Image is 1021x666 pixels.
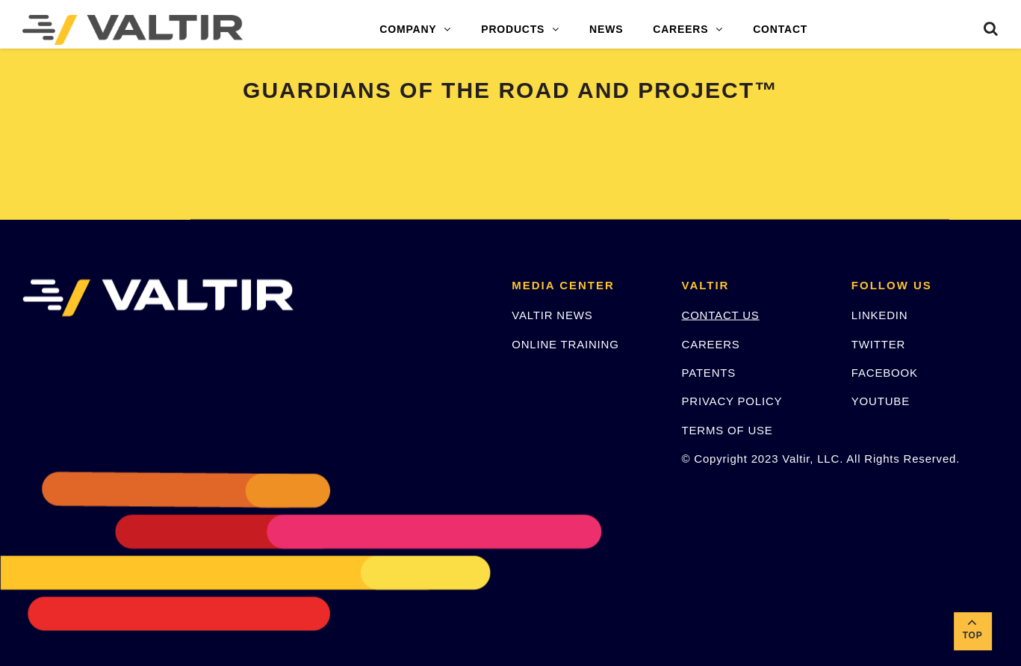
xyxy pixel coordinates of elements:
a: NEWS [574,15,638,45]
a: PRIVACY POLICY [681,394,782,407]
h2: VALTIR [681,279,828,292]
a: PRODUCTS [466,15,574,45]
a: FACEBOOK [851,366,918,378]
span: GUARDIANS OF THE ROAD AND PROJECT™ [243,78,778,102]
a: CAREERS [681,337,739,350]
a: CAREERS [638,15,738,45]
a: LINKEDIN [851,308,908,321]
a: VALTIR NEWS [512,308,592,321]
h2: MEDIA CENTER [512,279,659,292]
img: Valtir [22,15,243,45]
a: CONTACT US [681,308,759,321]
h2: FOLLOW US [851,279,999,292]
a: TWITTER [851,337,905,350]
span: Top [954,627,991,644]
a: CONTACT [738,15,822,45]
a: ONLINE TRAINING [512,337,618,350]
p: © Copyright 2023 Valtir, LLC. All Rights Reserved. [681,449,828,466]
a: TERMS OF USE [681,423,772,436]
a: YOUTUBE [851,394,910,407]
a: PATENTS [681,366,736,378]
a: COMPANY [364,15,466,45]
img: VALTIR [22,279,294,316]
a: Top [954,612,991,650]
